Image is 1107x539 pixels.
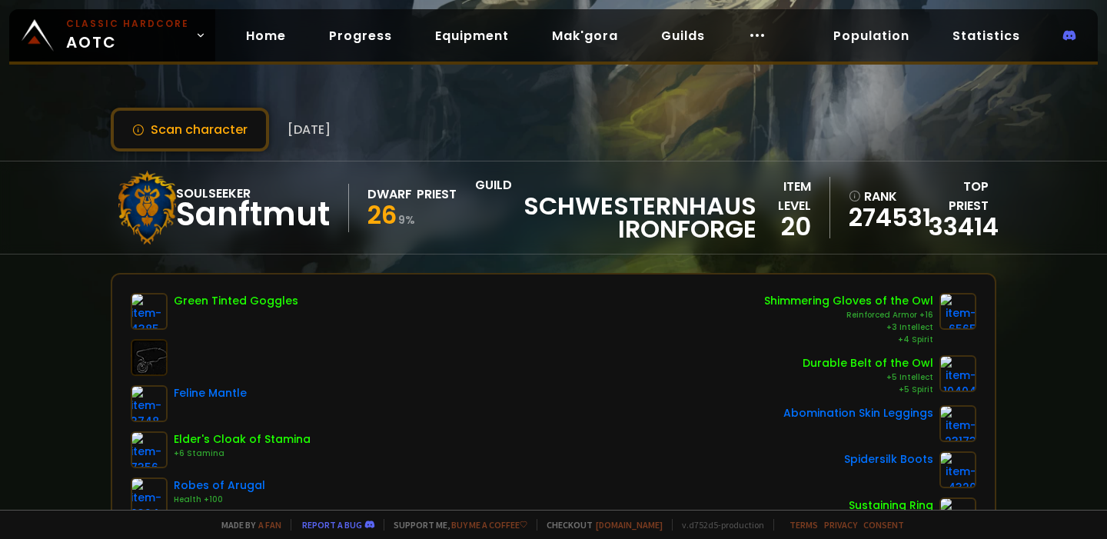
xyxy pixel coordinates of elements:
span: [DATE] [288,120,331,139]
img: item-3748 [131,385,168,422]
div: Shimmering Gloves of the Owl [764,293,933,309]
span: Priest [949,197,989,215]
a: Privacy [824,519,857,531]
img: item-4320 [939,451,976,488]
div: 20 [756,215,811,238]
a: Statistics [940,20,1032,52]
a: 274531 [849,206,919,229]
div: +5 Spirit [803,384,933,396]
img: item-10404 [939,355,976,392]
img: item-23173 [939,405,976,442]
div: Dwarf [367,185,412,204]
div: Green Tinted Goggles [174,293,298,309]
div: guild [475,175,756,241]
span: v. d752d5 - production [672,519,764,531]
div: +4 Spirit [764,334,933,346]
span: Schwesternhaus Ironforge [475,195,756,241]
span: Support me, [384,519,527,531]
a: Terms [790,519,818,531]
div: Soulseeker [176,184,330,203]
div: Sustaining Ring [849,497,933,514]
a: Equipment [423,20,521,52]
div: +3 Intellect [764,321,933,334]
a: [DOMAIN_NAME] [596,519,663,531]
span: Checkout [537,519,663,531]
div: Elder's Cloak of Stamina [174,431,311,448]
img: item-4385 [131,293,168,330]
a: Home [234,20,298,52]
small: 9 % [398,212,415,228]
div: item level [756,177,811,215]
div: Sanftmut [176,203,330,226]
span: Made by [212,519,281,531]
a: Progress [317,20,404,52]
a: Guilds [649,20,717,52]
div: Reinforced Armor +16 [764,309,933,321]
img: item-6324 [131,477,168,514]
div: Abomination Skin Leggings [783,405,933,421]
a: Mak'gora [540,20,630,52]
img: item-7356 [131,431,168,468]
a: 33414 [929,209,999,244]
div: +5 Intellect [803,371,933,384]
div: Feline Mantle [174,385,247,401]
div: Top [929,177,989,215]
div: Health +100 [174,494,265,506]
a: Consent [863,519,904,531]
a: Report a bug [302,519,362,531]
span: AOTC [66,17,189,54]
div: +6 Stamina [174,448,311,460]
div: Durable Belt of the Owl [803,355,933,371]
small: Classic Hardcore [66,17,189,31]
div: Priest [417,185,457,204]
span: 26 [367,198,397,232]
div: rank [849,187,919,206]
button: Scan character [111,108,269,151]
div: Robes of Arugal [174,477,265,494]
div: Spidersilk Boots [844,451,933,467]
img: item-6565 [939,293,976,330]
a: Classic HardcoreAOTC [9,9,215,62]
a: Buy me a coffee [451,519,527,531]
a: a fan [258,519,281,531]
a: Population [821,20,922,52]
